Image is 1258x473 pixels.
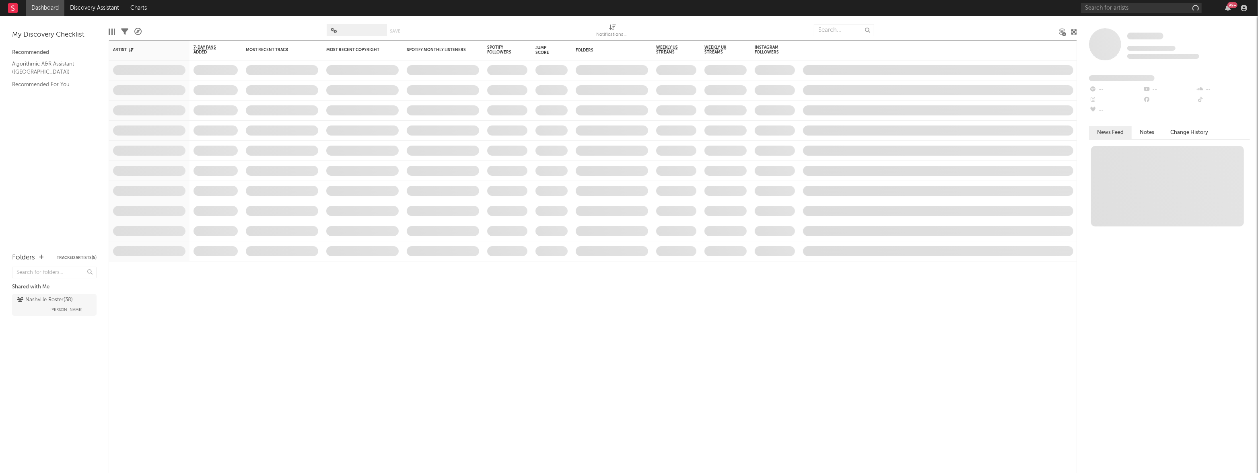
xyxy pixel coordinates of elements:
a: Recommended For You [12,80,89,89]
div: Folders [576,48,636,53]
div: Spotify Monthly Listeners [407,47,467,52]
button: Notes [1132,126,1162,139]
button: 99+ [1225,5,1231,11]
div: Folders [12,253,35,263]
button: Tracked Artists(5) [57,256,97,260]
div: Jump Score [535,45,556,55]
div: -- [1089,84,1143,95]
div: -- [1143,84,1196,95]
input: Search for artists [1081,3,1202,13]
span: Weekly UK Streams [704,45,735,55]
a: Some Artist [1127,32,1163,40]
div: -- [1089,95,1143,105]
div: -- [1196,84,1250,95]
span: Some Artist [1127,33,1163,39]
div: Nashville Roster ( 38 ) [17,295,73,305]
button: Save [390,29,400,33]
div: Shared with Me [12,282,97,292]
span: 7-Day Fans Added [194,45,226,55]
div: -- [1143,95,1196,105]
div: Artist [113,47,173,52]
a: Nashville Roster(38)[PERSON_NAME] [12,294,97,316]
span: Fans Added by Platform [1089,75,1155,81]
div: Most Recent Copyright [326,47,387,52]
button: News Feed [1089,126,1132,139]
div: -- [1196,95,1250,105]
div: -- [1089,105,1143,116]
div: 99 + [1227,2,1237,8]
div: Edit Columns [109,20,115,43]
input: Search... [814,24,874,36]
button: Change History [1162,126,1216,139]
div: Notifications (Artist) [597,30,629,40]
span: [PERSON_NAME] [50,305,82,315]
input: Search for folders... [12,267,97,278]
span: Tracking Since: [DATE] [1127,46,1176,51]
span: 0 fans last week [1127,54,1199,59]
a: Algorithmic A&R Assistant ([GEOGRAPHIC_DATA]) [12,60,89,76]
div: Spotify Followers [487,45,515,55]
div: Notifications (Artist) [597,20,629,43]
span: Weekly US Streams [656,45,684,55]
div: My Discovery Checklist [12,30,97,40]
div: A&R Pipeline [134,20,142,43]
div: Filters [121,20,128,43]
div: Instagram Followers [755,45,783,55]
div: Most Recent Track [246,47,306,52]
div: Recommended [12,48,97,58]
